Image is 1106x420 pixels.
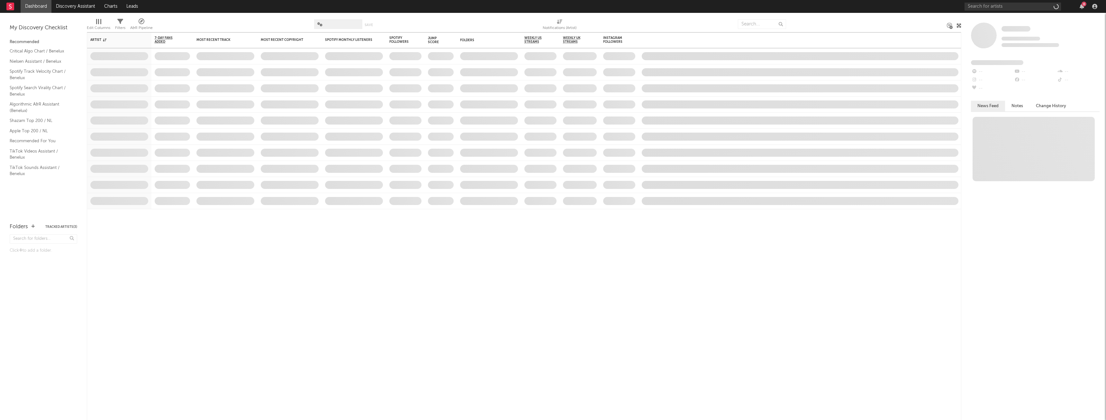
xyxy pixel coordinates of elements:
[1014,76,1056,84] div: --
[1014,68,1056,76] div: --
[1029,101,1073,111] button: Change History
[10,38,77,46] div: Recommended
[603,36,626,44] div: Instagram Followers
[1057,76,1100,84] div: --
[389,36,412,44] div: Spotify Followers
[90,38,139,42] div: Artist
[428,36,444,44] div: Jump Score
[10,164,71,177] a: TikTok Sounds Assistant / Benelux
[87,24,110,32] div: Edit Columns
[460,38,508,42] div: Folders
[10,117,71,124] a: Shazam Top 200 / NL
[971,76,1014,84] div: --
[738,19,786,29] input: Search...
[1002,26,1030,32] a: Some Artist
[10,137,71,145] a: Recommended For You
[115,24,125,32] div: Filters
[563,36,587,44] span: Weekly UK Streams
[196,38,245,42] div: Most Recent Track
[115,16,125,35] div: Filters
[10,24,77,32] div: My Discovery Checklist
[10,127,71,135] a: Apple Top 200 / NL
[10,223,28,231] div: Folders
[971,60,1023,65] span: Fans Added by Platform
[325,38,373,42] div: Spotify Monthly Listeners
[130,24,153,32] div: A&R Pipeline
[543,16,576,35] div: Notifications (Artist)
[10,48,71,55] a: Critical Algo Chart / Benelux
[10,247,77,255] div: Click to add a folder.
[10,101,71,114] a: Algorithmic A&R Assistant (Benelux)
[10,148,71,161] a: TikTok Videos Assistant / Benelux
[130,16,153,35] div: A&R Pipeline
[87,16,110,35] div: Edit Columns
[971,84,1014,93] div: --
[543,24,576,32] div: Notifications (Artist)
[10,234,77,244] input: Search for folders...
[971,68,1014,76] div: --
[971,101,1005,111] button: News Feed
[155,36,180,44] span: 7-Day Fans Added
[1005,101,1029,111] button: Notes
[10,58,71,65] a: Nielsen Assistant / Benelux
[1057,68,1100,76] div: --
[1082,2,1086,6] div: 6
[365,23,373,27] button: Save
[45,225,77,229] button: Tracked Artists(3)
[965,3,1061,11] input: Search for artists
[10,84,71,98] a: Spotify Search Virality Chart / Benelux
[10,68,71,81] a: Spotify Track Velocity Chart / Benelux
[1080,4,1084,9] button: 6
[524,36,547,44] span: Weekly US Streams
[261,38,309,42] div: Most Recent Copyright
[1002,43,1059,47] span: 0 fans last week
[1002,37,1040,41] span: Tracking Since: [DATE]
